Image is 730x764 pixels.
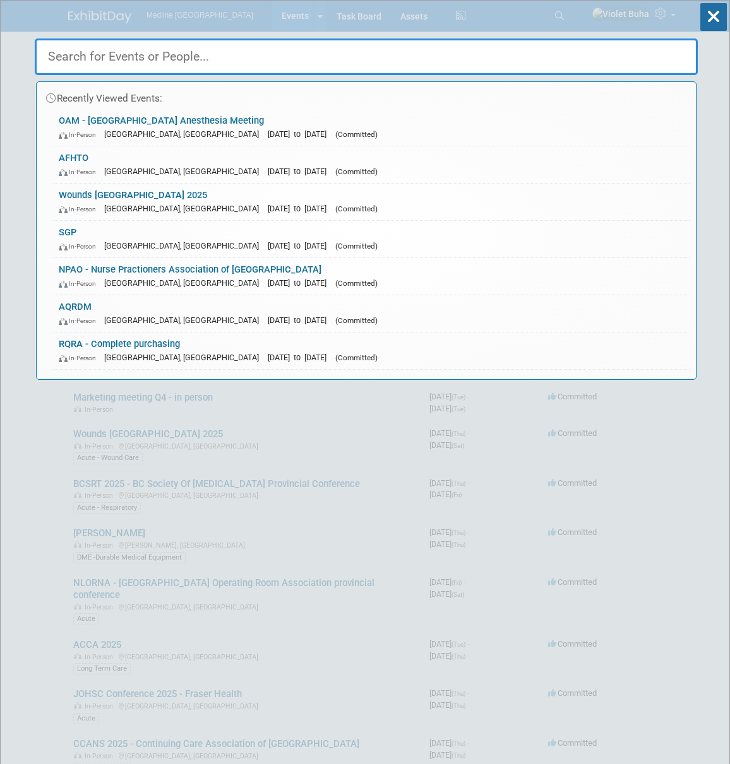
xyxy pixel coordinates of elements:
span: [GEOGRAPHIC_DATA], [GEOGRAPHIC_DATA] [104,315,265,325]
span: [DATE] to [DATE] [268,353,333,362]
span: [GEOGRAPHIC_DATA], [GEOGRAPHIC_DATA] [104,129,265,139]
input: Search for Events or People... [35,38,698,75]
span: In-Person [59,205,102,213]
span: In-Person [59,168,102,176]
span: In-Person [59,242,102,250]
span: In-Person [59,279,102,288]
span: [DATE] to [DATE] [268,204,333,213]
span: (Committed) [335,279,378,288]
a: RQRA - Complete purchasing In-Person [GEOGRAPHIC_DATA], [GEOGRAPHIC_DATA] [DATE] to [DATE] (Commi... [52,332,690,369]
span: In-Person [59,131,102,139]
span: (Committed) [335,353,378,362]
span: [GEOGRAPHIC_DATA], [GEOGRAPHIC_DATA] [104,241,265,250]
span: [DATE] to [DATE] [268,315,333,325]
span: (Committed) [335,316,378,325]
span: [GEOGRAPHIC_DATA], [GEOGRAPHIC_DATA] [104,278,265,288]
a: AQRDM In-Person [GEOGRAPHIC_DATA], [GEOGRAPHIC_DATA] [DATE] to [DATE] (Committed) [52,295,690,332]
span: In-Person [59,317,102,325]
span: (Committed) [335,204,378,213]
span: [DATE] to [DATE] [268,167,333,176]
span: [DATE] to [DATE] [268,241,333,250]
span: [GEOGRAPHIC_DATA], [GEOGRAPHIC_DATA] [104,204,265,213]
span: [DATE] to [DATE] [268,129,333,139]
a: Wounds [GEOGRAPHIC_DATA] 2025 In-Person [GEOGRAPHIC_DATA], [GEOGRAPHIC_DATA] [DATE] to [DATE] (Co... [52,184,690,220]
span: [GEOGRAPHIC_DATA], [GEOGRAPHIC_DATA] [104,167,265,176]
span: (Committed) [335,167,378,176]
span: (Committed) [335,130,378,139]
a: NPAO - Nurse Practioners Association of [GEOGRAPHIC_DATA] In-Person [GEOGRAPHIC_DATA], [GEOGRAPHI... [52,258,690,295]
a: AFHTO In-Person [GEOGRAPHIC_DATA], [GEOGRAPHIC_DATA] [DATE] to [DATE] (Committed) [52,146,690,183]
a: OAM - [GEOGRAPHIC_DATA] Anesthesia Meeting In-Person [GEOGRAPHIC_DATA], [GEOGRAPHIC_DATA] [DATE] ... [52,109,690,146]
span: [DATE] to [DATE] [268,278,333,288]
span: (Committed) [335,242,378,250]
span: [GEOGRAPHIC_DATA], [GEOGRAPHIC_DATA] [104,353,265,362]
div: Recently Viewed Events: [43,82,690,109]
span: In-Person [59,354,102,362]
a: SGP In-Person [GEOGRAPHIC_DATA], [GEOGRAPHIC_DATA] [DATE] to [DATE] (Committed) [52,221,690,257]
